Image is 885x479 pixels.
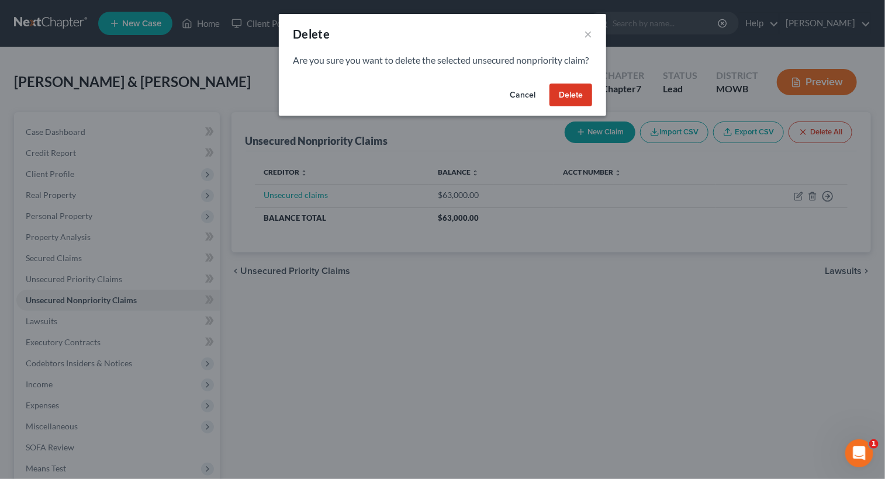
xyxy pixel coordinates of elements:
button: × [584,27,592,41]
p: Are you sure you want to delete the selected unsecured nonpriority claim? [293,54,592,67]
iframe: Intercom live chat [845,439,873,467]
div: Delete [293,26,330,42]
span: 1 [869,439,879,449]
button: Delete [549,84,592,107]
button: Cancel [500,84,545,107]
